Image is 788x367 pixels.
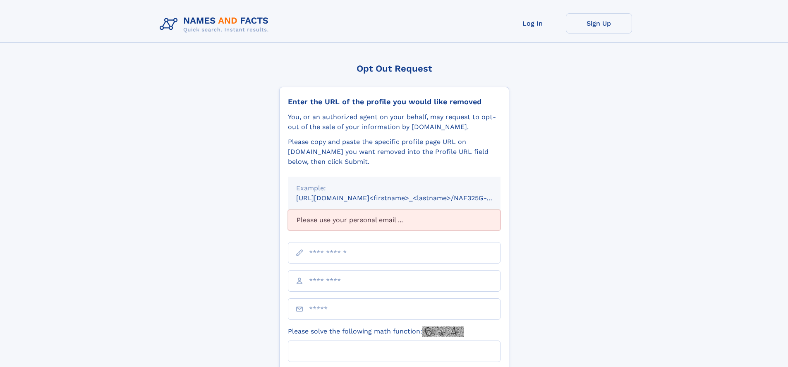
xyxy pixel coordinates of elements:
div: You, or an authorized agent on your behalf, may request to opt-out of the sale of your informatio... [288,112,501,132]
div: Please use your personal email ... [288,210,501,230]
small: [URL][DOMAIN_NAME]<firstname>_<lastname>/NAF325G-xxxxxxxx [296,194,516,202]
a: Log In [500,13,566,34]
label: Please solve the following math function: [288,326,464,337]
div: Example: [296,183,492,193]
img: Logo Names and Facts [156,13,275,36]
div: Enter the URL of the profile you would like removed [288,97,501,106]
a: Sign Up [566,13,632,34]
div: Please copy and paste the specific profile page URL on [DOMAIN_NAME] you want removed into the Pr... [288,137,501,167]
div: Opt Out Request [279,63,509,74]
